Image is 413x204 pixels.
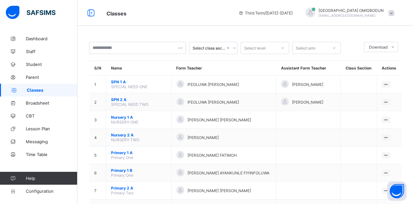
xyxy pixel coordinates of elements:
span: session/term information [238,11,293,15]
span: [PERSON_NAME] [292,82,323,87]
span: Staff [26,49,77,54]
span: [PERSON_NAME] AYANKUNLE FIYINFOLUWA [187,171,269,175]
th: Assistant Form Teacher [276,61,341,76]
span: Broadsheet [26,100,77,106]
div: Select arm [296,42,315,54]
span: Time Table [26,152,77,157]
span: Messaging [26,139,77,144]
span: Nursery 1 A [111,115,166,120]
span: Lesson Plan [26,126,77,131]
span: SPECIAL NEED ONE [111,84,147,89]
span: [PERSON_NAME] [PERSON_NAME] [187,188,251,193]
span: NURSERY ONE [111,120,138,125]
span: SPN 1 A [111,79,166,84]
span: IFEOLUWA [PERSON_NAME] [187,82,239,87]
th: Name [106,61,172,76]
span: SPN 2 A [111,97,166,102]
span: [PERSON_NAME] [187,135,219,140]
span: Configuration [26,189,77,194]
span: Help [26,176,77,181]
div: Select level [244,42,266,54]
span: Classes [106,10,126,17]
span: NURSERY TWO [111,137,139,142]
span: Primary One [111,173,133,178]
div: Select class section [193,46,226,51]
td: 4 [89,129,106,146]
td: 3 [89,111,106,129]
span: Student [26,62,77,67]
span: SPECIAL NEED TWO [111,102,148,107]
span: [GEOGRAPHIC_DATA] OMIGBODUN [318,8,384,13]
span: [PERSON_NAME] FATIMOH [187,153,237,158]
span: Primary 1 B [111,168,166,173]
td: 2 [89,93,106,111]
th: Form Teacher [171,61,276,76]
span: Parent [26,75,77,80]
span: [EMAIL_ADDRESS][DOMAIN_NAME] [318,14,376,17]
span: IFEOLUWA [PERSON_NAME] [187,100,239,105]
span: [PERSON_NAME] [292,100,323,105]
span: [PERSON_NAME] [PERSON_NAME] [187,117,251,122]
span: Primary 2 A [111,186,166,190]
td: 1 [89,76,106,93]
span: Dashboard [26,36,77,41]
th: S/N [89,61,106,76]
th: Class Section [341,61,377,76]
th: Actions [377,61,401,76]
td: 5 [89,146,106,164]
td: 7 [89,182,106,199]
td: 6 [89,164,106,182]
span: Download [369,45,388,50]
span: Primary Two [111,190,134,195]
div: FLORENCEOMIGBODUN [299,8,398,18]
img: safsims [6,6,55,19]
span: Nursery 2 A [111,133,166,137]
span: Classes [27,88,77,93]
span: CBT [26,113,77,118]
span: Primary 1 A [111,150,166,155]
button: Open asap [387,181,407,201]
span: Primary One [111,155,133,160]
